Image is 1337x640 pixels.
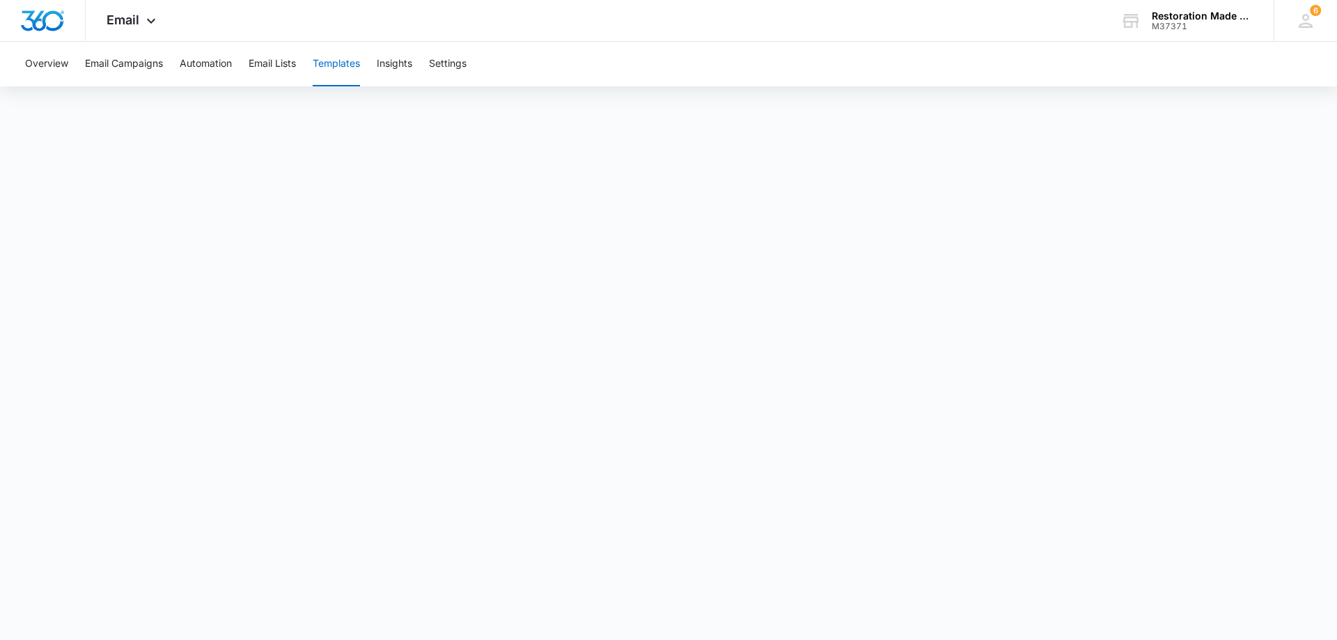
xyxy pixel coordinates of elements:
[249,42,296,86] button: Email Lists
[313,42,360,86] button: Templates
[180,42,232,86] button: Automation
[25,42,68,86] button: Overview
[377,42,412,86] button: Insights
[1152,22,1253,31] div: account id
[1152,10,1253,22] div: account name
[85,42,163,86] button: Email Campaigns
[107,13,139,27] span: Email
[1310,5,1321,16] span: 6
[429,42,467,86] button: Settings
[1310,5,1321,16] div: notifications count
